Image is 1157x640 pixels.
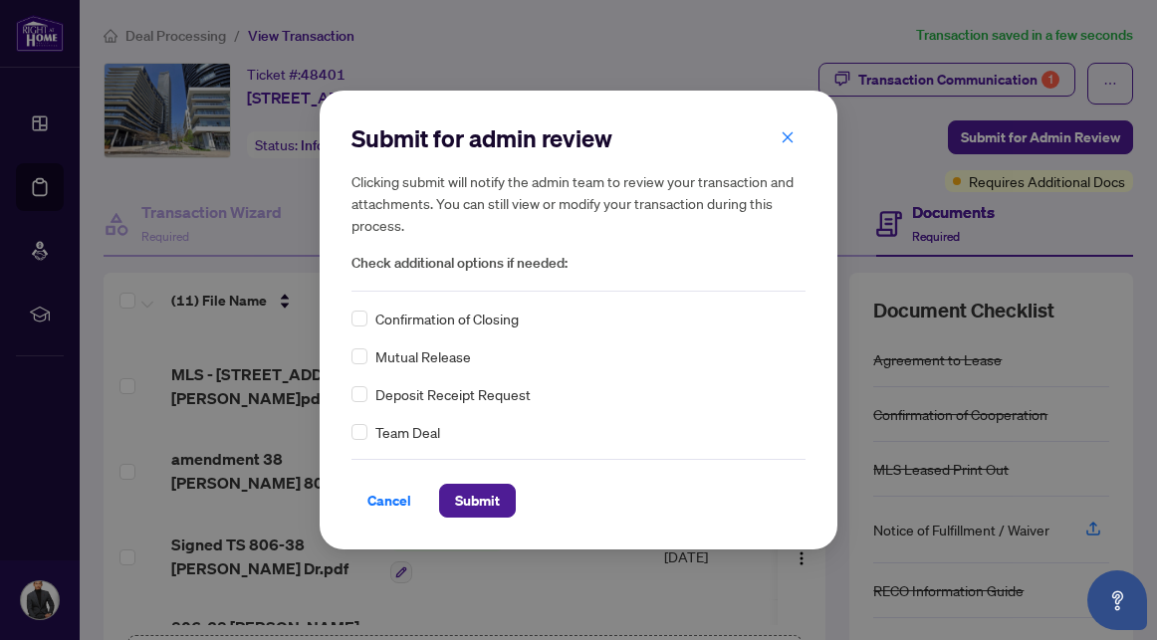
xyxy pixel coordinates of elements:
h5: Clicking submit will notify the admin team to review your transaction and attachments. You can st... [351,170,806,236]
span: Cancel [367,485,411,517]
button: Cancel [351,484,427,518]
h2: Submit for admin review [351,122,806,154]
span: close [781,130,795,144]
span: Team Deal [375,421,440,443]
button: Submit [439,484,516,518]
span: Mutual Release [375,345,471,367]
span: Submit [455,485,500,517]
button: Open asap [1087,570,1147,630]
span: Deposit Receipt Request [375,383,531,405]
span: Check additional options if needed: [351,252,806,275]
span: Confirmation of Closing [375,308,519,329]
